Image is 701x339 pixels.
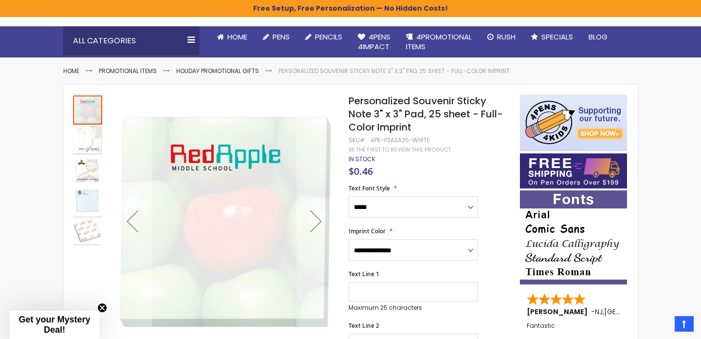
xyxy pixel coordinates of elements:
[73,155,103,185] div: Personalized Souvenir Sticky Note 3" x 3" Pad, 25 sheet - Full-Color Imprint
[73,156,102,185] img: Personalized Souvenir Sticky Note 3" x 3" Pad, 25 sheet - Full-Color Imprint
[520,94,627,151] img: 4pens 4 kids
[63,67,79,75] a: Home
[99,67,157,75] a: Promotional Items
[349,184,390,192] span: Text Font Style
[349,165,373,178] span: $0.46
[520,153,627,188] img: Free shipping on orders over $199
[63,26,200,56] div: All Categories
[227,32,247,42] span: Home
[73,94,103,125] div: Personalized Souvenir Sticky Note 3" x 3" Pad, 25 sheet - Full-Color Imprint
[675,316,694,332] a: Top
[589,32,608,42] span: Blog
[497,32,516,42] span: Rush
[349,155,375,163] div: Availability
[350,26,398,58] a: 4Pens4impact
[349,227,386,235] span: Imprint Color
[349,321,379,330] span: Text Line 2
[406,32,472,52] span: 4PROMOTIONAL ITEMS
[176,67,259,75] a: Holiday Promotional Gifts
[541,32,573,42] span: Specials
[358,32,390,52] span: 4Pens 4impact
[297,26,350,48] a: Pencils
[595,307,603,317] span: NJ
[591,307,676,317] span: - ,
[480,26,523,48] a: Rush
[18,315,90,335] span: Get your Mystery Deal!
[278,67,510,75] li: Personalized Souvenir Sticky Note 3" x 3" Pad, 25 sheet - Full-Color Imprint
[73,215,102,245] div: Personalized Souvenir Sticky Note 3" x 3" Pad, 25 sheet - Full-Color Imprint
[349,146,451,153] a: Be the first to review this product
[10,311,99,339] div: Get your Mystery Deal!Close teaser
[97,303,107,313] button: Close teaser
[113,109,335,331] img: Personalized Souvenir Sticky Note 3" x 3" Pad, 25 sheet - Full-Color Imprint
[398,26,480,58] a: 4PROMOTIONALITEMS
[349,136,367,144] strong: SKU
[523,26,581,48] a: Specials
[520,190,627,284] img: font-personalization-examples
[581,26,615,48] a: Blog
[73,186,102,215] img: Personalized Souvenir Sticky Note 3" x 3" Pad, 25 sheet - Full-Color Imprint
[370,136,430,144] div: 4PK-P3A3A25-WHITE
[315,32,342,42] span: Pencils
[527,307,591,317] span: [PERSON_NAME]
[73,185,103,215] div: Personalized Souvenir Sticky Note 3" x 3" Pad, 25 sheet - Full-Color Imprint
[273,32,290,42] span: Pens
[349,94,503,134] span: Personalized Souvenir Sticky Note 3" x 3" Pad, 25 sheet - Full-Color Imprint
[604,307,676,317] span: [GEOGRAPHIC_DATA]
[349,270,379,278] span: Text Line 1
[349,304,478,312] p: Maximum 25 characters
[209,26,255,48] a: Home
[73,218,102,244] img: Personalized Souvenir Sticky Note 3" x 3" Pad, 25 sheet - Full-Color Imprint
[73,125,103,155] div: Personalized Souvenir Sticky Note 3" x 3" Pad, 25 sheet - Full-Color Imprint
[255,26,297,48] a: Pens
[73,126,102,155] img: Personalized Souvenir Sticky Note 3" x 3" Pad, 25 sheet - Full-Color Imprint
[349,155,375,163] span: In stock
